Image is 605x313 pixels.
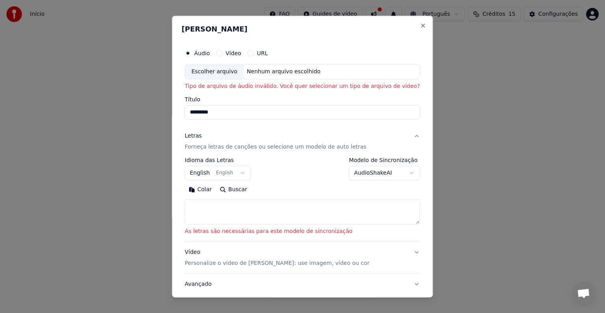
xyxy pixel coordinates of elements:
div: Letras [185,132,202,140]
p: Tipo de arquivo de áudio inválido. Você quer selecionar um tipo de arquivo de vídeo? [185,82,420,90]
button: Buscar [216,183,251,196]
label: Vídeo [226,50,241,56]
button: Colar [185,183,216,196]
div: Nenhum arquivo escolhido [244,68,324,76]
label: Áudio [194,50,210,56]
p: As letras são necessárias para este modelo de sincronização [185,227,420,235]
label: URL [257,50,268,56]
div: Escolher arquivo [185,65,244,79]
label: Modelo de Sincronização [349,157,420,163]
div: LetrasForneça letras de canções ou selecione um modelo de auto letras [185,157,420,242]
label: Título [185,97,420,102]
h2: [PERSON_NAME] [182,26,423,33]
div: Vídeo [185,248,369,267]
label: Idioma das Letras [185,157,251,163]
button: VídeoPersonalize o vídeo de [PERSON_NAME]: use imagem, vídeo ou cor [185,242,420,274]
button: LetrasForneça letras de canções ou selecione um modelo de auto letras [185,126,420,157]
p: Personalize o vídeo de [PERSON_NAME]: use imagem, vídeo ou cor [185,259,369,267]
p: Forneça letras de canções ou selecione um modelo de auto letras [185,143,366,151]
button: Avançado [185,274,420,294]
